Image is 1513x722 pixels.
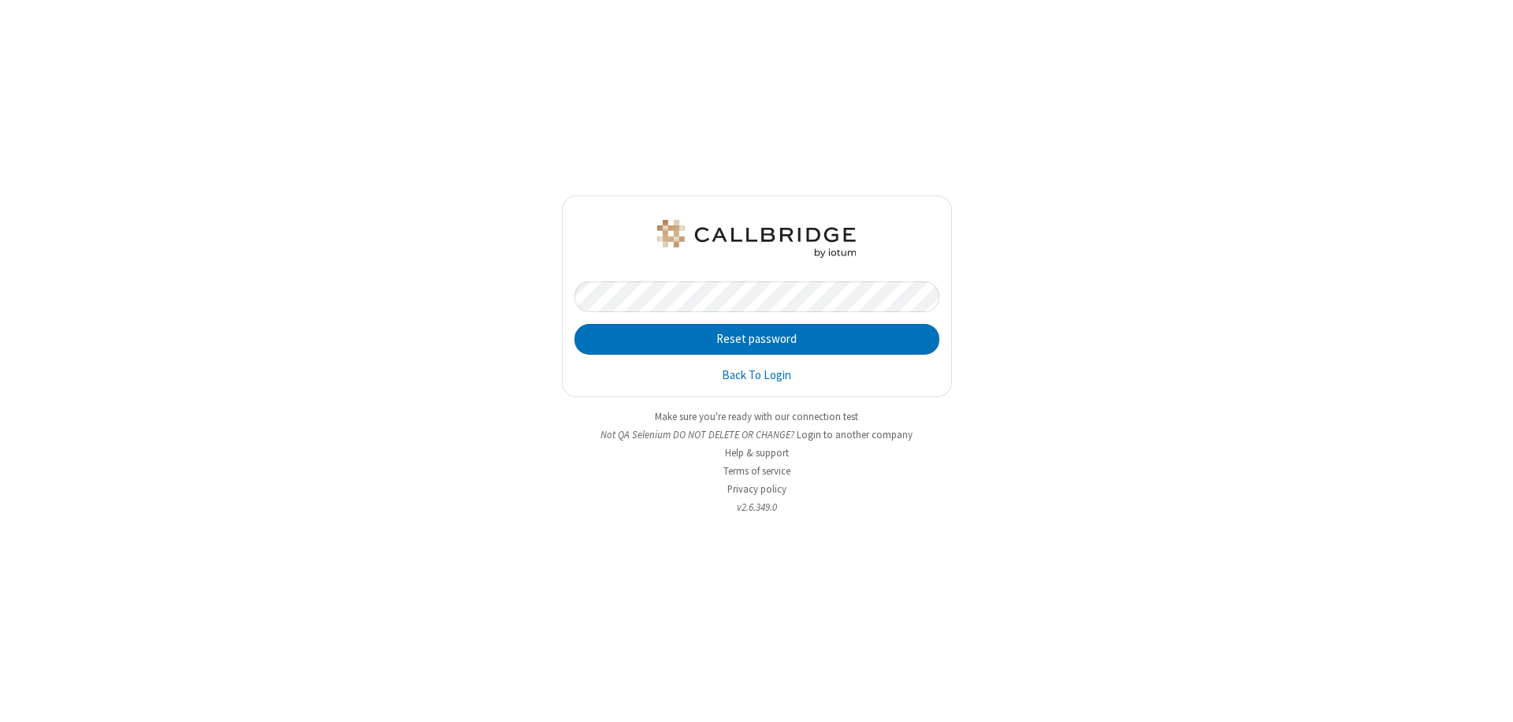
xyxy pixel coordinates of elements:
button: Reset password [574,324,939,355]
button: Login to another company [797,427,913,442]
a: Make sure you're ready with our connection test [655,410,858,423]
img: QA Selenium DO NOT DELETE OR CHANGE [654,220,859,258]
a: Help & support [725,446,789,460]
a: Terms of service [723,464,790,478]
li: v2.6.349.0 [562,500,952,515]
li: Not QA Selenium DO NOT DELETE OR CHANGE? [562,427,952,442]
a: Privacy policy [727,482,786,496]
a: Back To Login [722,367,791,385]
